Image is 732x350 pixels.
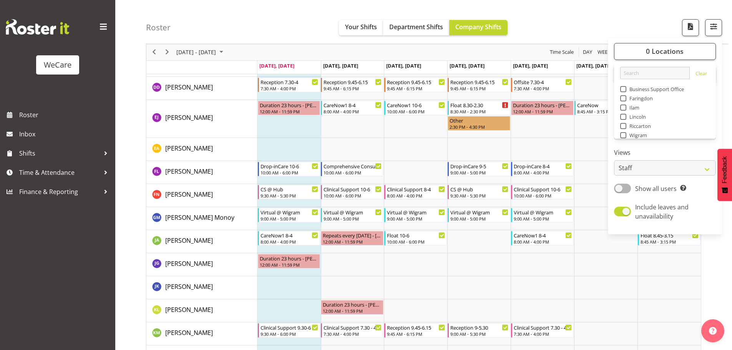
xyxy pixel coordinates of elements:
[387,85,445,91] div: 9:45 AM - 6:15 PM
[450,108,508,114] div: 8:30 AM - 2:30 PM
[324,216,382,222] div: 9:00 AM - 5:00 PM
[597,48,611,57] span: Week
[386,62,421,69] span: [DATE], [DATE]
[455,23,501,31] span: Company Shifts
[448,101,510,115] div: Ella Jarvis"s event - Float 8.30-2.30 Begin From Thursday, August 14, 2025 at 8:30:00 AM GMT+12:0...
[709,327,717,335] img: help-xxl-2.png
[19,128,111,140] span: Inbox
[383,20,449,35] button: Department Shifts
[582,48,594,57] button: Timeline Day
[165,305,213,314] a: [PERSON_NAME]
[258,208,320,222] div: Gladie Monoy"s event - Virtual @ Wigram Begin From Monday, August 11, 2025 at 9:00:00 AM GMT+12:0...
[511,231,574,245] div: Jane Arps"s event - CareNow1 8-4 Begin From Friday, August 15, 2025 at 8:00:00 AM GMT+12:00 Ends ...
[717,149,732,201] button: Feedback - Show survey
[514,169,572,176] div: 8:00 AM - 4:00 PM
[450,124,508,130] div: 2:30 PM - 4:30 PM
[641,231,699,239] div: Float 8.45-3.15
[260,254,319,262] div: Duration 23 hours - [PERSON_NAME]
[614,148,716,158] label: Views
[261,231,319,239] div: CareNow1 8-4
[146,161,257,184] td: Felize Lacson resource
[387,323,445,331] div: Reception 9.45-6.15
[448,78,510,92] div: Demi Dumitrean"s event - Reception 9.45-6.15 Begin From Thursday, August 14, 2025 at 9:45:00 AM G...
[165,83,213,91] span: [PERSON_NAME]
[450,185,508,193] div: CS @ Hub
[450,101,508,109] div: Float 8.30-2.30
[321,300,383,315] div: Kayley Luhrs"s event - Duration 23 hours - Kayley Luhrs Begin From Tuesday, August 12, 2025 at 12...
[695,70,707,79] a: Clear
[165,113,213,122] a: [PERSON_NAME]
[258,254,320,269] div: Jessica Gilmour"s event - Duration 23 hours - Jessica Gilmour Begin From Monday, August 11, 2025 ...
[626,123,651,129] span: Riccarton
[514,323,572,331] div: Clinical Support 7.30 - 4
[387,208,445,216] div: Virtual @ Wigram
[321,185,383,199] div: Firdous Naqvi"s event - Clinical Support 10-6 Begin From Tuesday, August 12, 2025 at 10:00:00 AM ...
[514,192,572,199] div: 10:00 AM - 6:00 PM
[450,208,508,216] div: Virtual @ Wigram
[324,101,382,109] div: CareNow1 8-4
[450,192,508,199] div: 9:30 AM - 5:30 PM
[514,231,572,239] div: CareNow1 8-4
[165,190,213,199] a: [PERSON_NAME]
[384,101,447,115] div: Ella Jarvis"s event - CareNow1 10-6 Begin From Wednesday, August 13, 2025 at 10:00:00 AM GMT+12:0...
[324,331,382,337] div: 7:30 AM - 4:00 PM
[514,85,572,91] div: 7:30 AM - 4:00 PM
[19,109,111,121] span: Roster
[450,216,508,222] div: 9:00 AM - 5:00 PM
[577,108,635,114] div: 8:45 AM - 3:15 PM
[384,78,447,92] div: Demi Dumitrean"s event - Reception 9.45-6.15 Begin From Wednesday, August 13, 2025 at 9:45:00 AM ...
[614,43,716,60] button: 0 Locations
[514,216,572,222] div: 9:00 AM - 5:00 PM
[511,162,574,176] div: Felize Lacson"s event - Drop-inCare 8-4 Begin From Friday, August 15, 2025 at 8:00:00 AM GMT+12:0...
[165,236,213,245] a: [PERSON_NAME]
[323,231,382,239] div: Repeats every [DATE] - [PERSON_NAME]
[165,144,213,153] span: [PERSON_NAME]
[324,323,382,331] div: Clinical Support 7.30 - 4
[514,208,572,216] div: Virtual @ Wigram
[513,101,572,109] div: Duration 23 hours - [PERSON_NAME]
[514,331,572,337] div: 7:30 AM - 4:00 PM
[646,47,684,56] span: 0 Locations
[641,239,699,245] div: 8:45 AM - 3:15 PM
[261,185,319,193] div: CS @ Hub
[161,44,174,60] div: next period
[511,101,574,115] div: Ella Jarvis"s event - Duration 23 hours - Ella Jarvis Begin From Friday, August 15, 2025 at 12:00...
[19,186,100,197] span: Finance & Reporting
[448,162,510,176] div: Felize Lacson"s event - Drop-inCare 9-5 Begin From Thursday, August 14, 2025 at 9:00:00 AM GMT+12...
[450,162,508,170] div: Drop-inCare 9-5
[258,231,320,245] div: Jane Arps"s event - CareNow1 8-4 Begin From Monday, August 11, 2025 at 8:00:00 AM GMT+12:00 Ends ...
[146,23,171,32] h4: Roster
[259,62,294,69] span: [DATE], [DATE]
[19,148,100,159] span: Shifts
[626,114,646,120] span: Lincoln
[165,167,213,176] span: [PERSON_NAME]
[165,213,234,222] span: [PERSON_NAME] Monoy
[345,23,377,31] span: Your Shifts
[450,85,508,91] div: 9:45 AM - 6:15 PM
[261,162,319,170] div: Drop-inCare 10-6
[626,95,653,101] span: Faringdon
[582,48,593,57] span: Day
[44,59,71,71] div: WeCare
[387,231,445,239] div: Float 10-6
[165,305,213,314] span: [PERSON_NAME]
[174,44,228,60] div: August 11 - 17, 2025
[387,101,445,109] div: CareNow1 10-6
[261,323,319,331] div: Clinical Support 9.30-6
[626,105,640,111] span: Ilam
[384,323,447,338] div: Kishendri Moodley"s event - Reception 9.45-6.15 Begin From Wednesday, August 13, 2025 at 9:45:00 ...
[324,208,382,216] div: Virtual @ Wigram
[635,184,677,193] span: Show all users
[165,282,213,291] span: [PERSON_NAME]
[635,203,689,221] span: Include leaves and unavailability
[258,185,320,199] div: Firdous Naqvi"s event - CS @ Hub Begin From Monday, August 11, 2025 at 9:30:00 AM GMT+12:00 Ends ...
[146,207,257,230] td: Gladie Monoy resource
[261,208,319,216] div: Virtual @ Wigram
[258,162,320,176] div: Felize Lacson"s event - Drop-inCare 10-6 Begin From Monday, August 11, 2025 at 10:00:00 AM GMT+12...
[258,323,320,338] div: Kishendri Moodley"s event - Clinical Support 9.30-6 Begin From Monday, August 11, 2025 at 9:30:00...
[448,185,510,199] div: Firdous Naqvi"s event - CS @ Hub Begin From Thursday, August 14, 2025 at 9:30:00 AM GMT+12:00 End...
[323,300,382,308] div: Duration 23 hours - [PERSON_NAME]
[596,48,612,57] button: Timeline Week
